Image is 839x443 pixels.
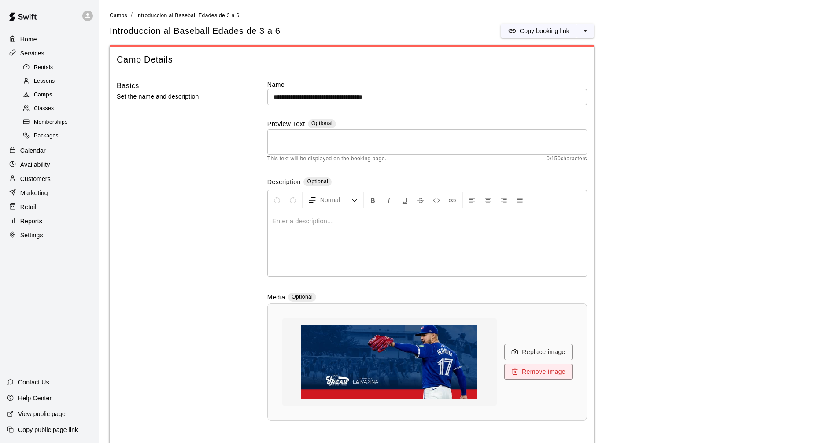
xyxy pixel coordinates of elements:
label: Name [267,80,587,89]
button: Format Underline [397,192,412,208]
span: Optional [311,120,333,126]
a: Home [7,33,92,46]
nav: breadcrumb [110,11,828,20]
button: Format Italics [381,192,396,208]
span: Memberships [34,118,67,127]
a: Marketing [7,186,92,199]
span: Optional [292,294,313,300]
p: Copy public page link [18,425,78,434]
div: Camps [21,89,96,101]
a: Rentals [21,61,99,74]
button: Remove image [504,364,573,380]
label: Media [267,293,285,303]
span: Optional [307,178,328,185]
button: Justify Align [512,192,527,208]
p: Settings [20,231,43,240]
a: Settings [7,229,92,242]
span: Camps [34,91,52,100]
button: Insert Link [445,192,460,208]
button: Insert Code [429,192,444,208]
p: Reports [20,217,42,225]
p: Help Center [18,394,52,402]
p: Availability [20,160,50,169]
div: Packages [21,130,96,142]
p: Services [20,49,44,58]
span: Rentals [34,63,53,72]
button: Format Bold [366,192,381,208]
button: Formatting Options [304,192,362,208]
button: select merge strategy [577,24,594,38]
span: 0 / 150 characters [547,155,587,163]
button: Redo [285,192,300,208]
span: Classes [34,104,54,113]
li: / [131,11,133,20]
p: Contact Us [18,378,49,387]
p: Copy booking link [520,26,569,35]
h5: Introduccion al Baseball Edades de 3 a 6 [110,25,281,37]
p: Retail [20,203,37,211]
p: Customers [20,174,51,183]
p: Home [20,35,37,44]
span: Introduccion al Baseball Edades de 3 a 6 [136,12,239,18]
button: Format Strikethrough [413,192,428,208]
button: Replace image [504,344,573,360]
a: Memberships [21,116,99,129]
a: Services [7,47,92,60]
p: Set the name and description [117,91,239,102]
a: Camps [110,11,127,18]
a: Classes [21,102,99,116]
span: Lessons [34,77,55,86]
a: Lessons [21,74,99,88]
button: Left Align [465,192,480,208]
p: View public page [18,410,66,418]
a: Customers [7,172,92,185]
h6: Basics [117,80,139,92]
div: Lessons [21,75,96,88]
a: Camps [21,89,99,102]
div: Classes [21,103,96,115]
a: Availability [7,158,92,171]
span: Normal [320,196,351,204]
button: Center Align [480,192,495,208]
label: Description [267,177,301,188]
div: Memberships [21,116,96,129]
p: Calendar [20,146,46,155]
a: Calendar [7,144,92,157]
button: Copy booking link [501,24,577,38]
a: Reports [7,214,92,228]
a: Packages [21,129,99,143]
img: Service image [301,318,477,406]
div: split button [501,24,594,38]
span: This text will be displayed on the booking page. [267,155,387,163]
button: Undo [270,192,285,208]
label: Preview Text [267,119,305,129]
p: Marketing [20,188,48,197]
span: Packages [34,132,59,140]
button: Right Align [496,192,511,208]
span: Camp Details [117,54,587,66]
a: Retail [7,200,92,214]
span: Camps [110,12,127,18]
div: Rentals [21,62,96,74]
